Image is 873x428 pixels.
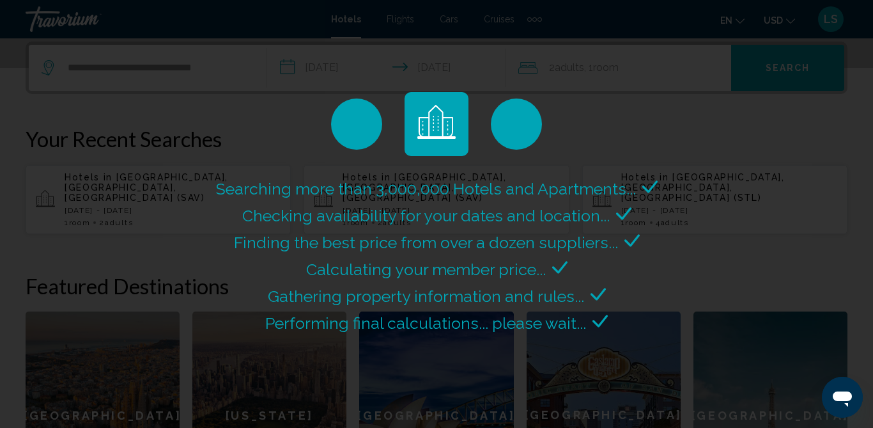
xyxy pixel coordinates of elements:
span: Performing final calculations... please wait... [265,313,586,333]
span: Checking availability for your dates and location... [242,206,610,225]
span: Gathering property information and rules... [268,287,584,306]
span: Finding the best price from over a dozen suppliers... [234,233,618,252]
span: Searching more than 3,000,000 Hotels and Apartments... [216,179,636,198]
span: Calculating your member price... [306,260,546,279]
iframe: Button to launch messaging window [822,377,863,418]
